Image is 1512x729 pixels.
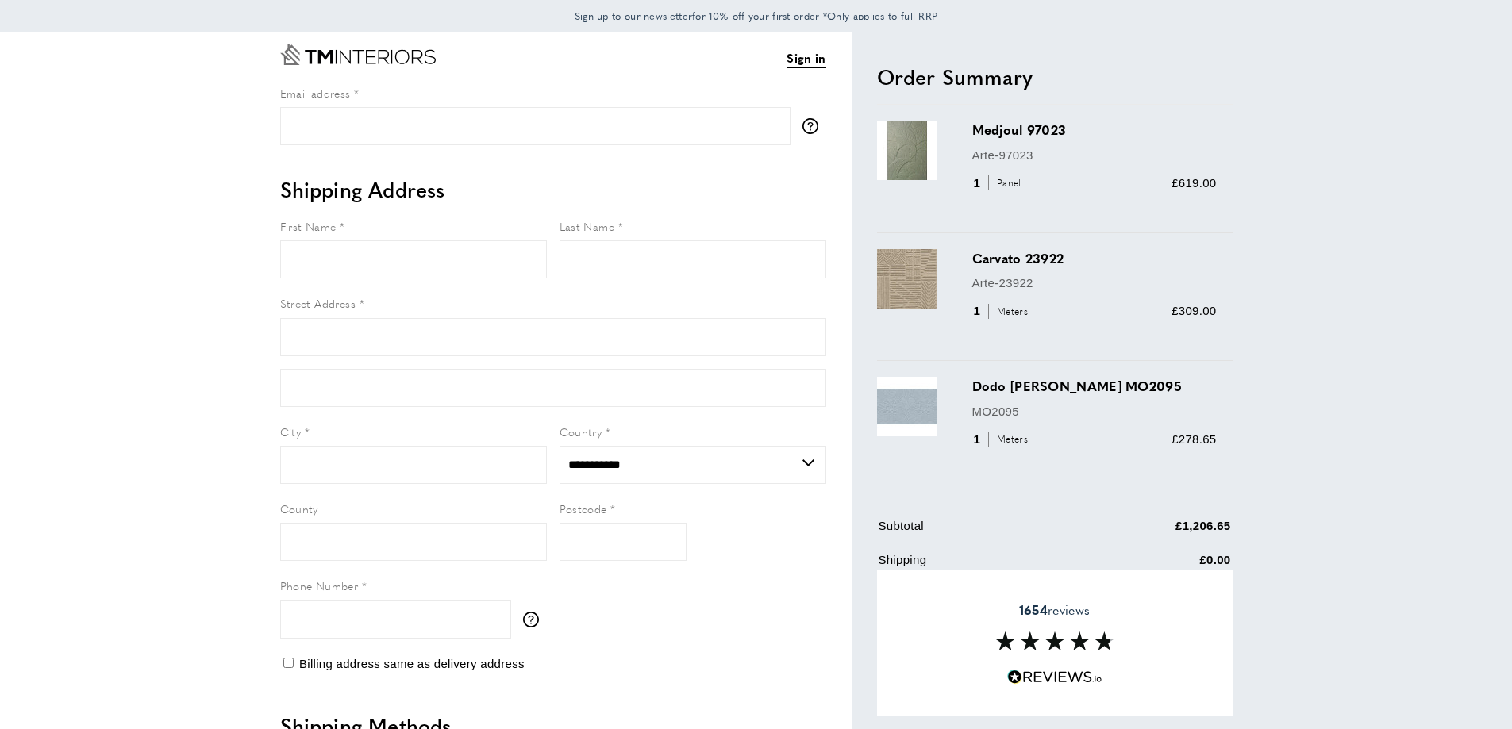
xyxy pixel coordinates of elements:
h2: Shipping Address [280,175,826,204]
img: Dodo Pavone MO2095 [877,377,937,436]
span: First Name [280,218,337,234]
td: Shipping [879,551,1073,581]
div: 1 [972,430,1033,449]
span: County [280,501,318,516]
span: Panel [988,175,1025,190]
span: Meters [988,304,1032,319]
button: More information [523,612,547,627]
span: Sign up to our newsletter [575,9,693,23]
span: reviews [1019,602,1090,618]
h2: Order Summary [877,63,1233,91]
span: Phone Number [280,577,359,593]
img: Reviews.io 5 stars [1007,670,1102,685]
span: £278.65 [1172,432,1216,446]
span: City [280,424,302,439]
span: Meters [988,432,1032,447]
p: Arte-23922 [972,274,1217,293]
img: Medjoul 97023 [877,121,937,180]
span: Street Address [280,295,356,311]
td: £1,206.65 [1075,516,1231,547]
span: Postcode [560,501,607,516]
span: Last Name [560,218,615,234]
a: Go to Home page [280,44,436,65]
td: Subtotal [879,516,1073,547]
button: More information [802,118,826,134]
span: £309.00 [1172,304,1216,317]
td: £0.00 [1075,551,1231,581]
a: Sign up to our newsletter [575,8,693,24]
span: Billing address same as delivery address [299,657,525,670]
div: 1 [972,174,1027,193]
img: Reviews section [995,631,1114,650]
span: £619.00 [1172,176,1216,190]
img: Carvato 23922 [877,249,937,309]
span: Country [560,424,602,439]
a: Sign in [787,48,825,68]
p: Arte-97023 [972,146,1217,165]
p: MO2095 [972,402,1217,421]
input: Billing address same as delivery address [283,658,294,668]
strong: 1654 [1019,600,1048,619]
h3: Carvato 23922 [972,249,1217,267]
span: Email address [280,85,351,101]
div: 1 [972,301,1033,320]
h3: Dodo [PERSON_NAME] MO2095 [972,377,1217,395]
h3: Medjoul 97023 [972,121,1217,139]
span: for 10% off your first order *Only applies to full RRP [575,9,938,23]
